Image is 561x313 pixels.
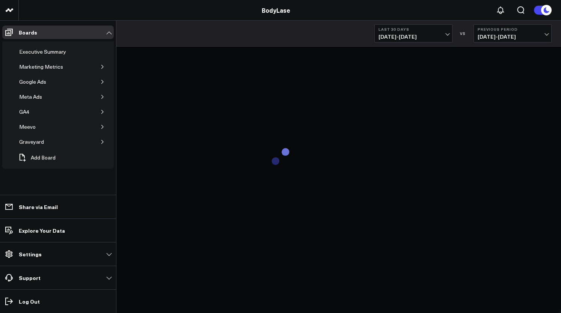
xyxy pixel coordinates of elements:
[2,295,114,308] a: Log Out
[14,104,45,119] a: GA4Open board menu
[14,74,62,89] a: Google AdsOpen board menu
[14,149,59,166] button: Add Board
[17,92,44,101] div: Meta Ads
[17,47,68,56] div: Executive Summary
[374,24,452,42] button: Last 30 Days[DATE]-[DATE]
[17,62,65,71] div: Marketing Metrics
[474,24,552,42] button: Previous Period[DATE]-[DATE]
[14,89,58,104] a: Meta AdsOpen board menu
[17,107,31,116] div: GA4
[17,137,46,146] div: Graveyard
[262,6,290,14] a: BodyLase
[478,34,547,40] span: [DATE] - [DATE]
[17,77,48,86] div: Google Ads
[19,227,65,233] p: Explore Your Data
[19,275,41,281] p: Support
[14,44,82,59] a: Executive SummaryOpen board menu
[379,34,448,40] span: [DATE] - [DATE]
[19,29,37,35] p: Boards
[14,59,79,74] a: Marketing MetricsOpen board menu
[478,27,547,32] b: Previous Period
[456,31,470,36] div: VS
[31,155,56,161] span: Add Board
[19,251,42,257] p: Settings
[14,119,52,134] a: MeevoOpen board menu
[19,298,40,304] p: Log Out
[17,122,38,131] div: Meevo
[19,204,58,210] p: Share via Email
[379,27,448,32] b: Last 30 Days
[14,134,60,149] a: GraveyardOpen board menu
